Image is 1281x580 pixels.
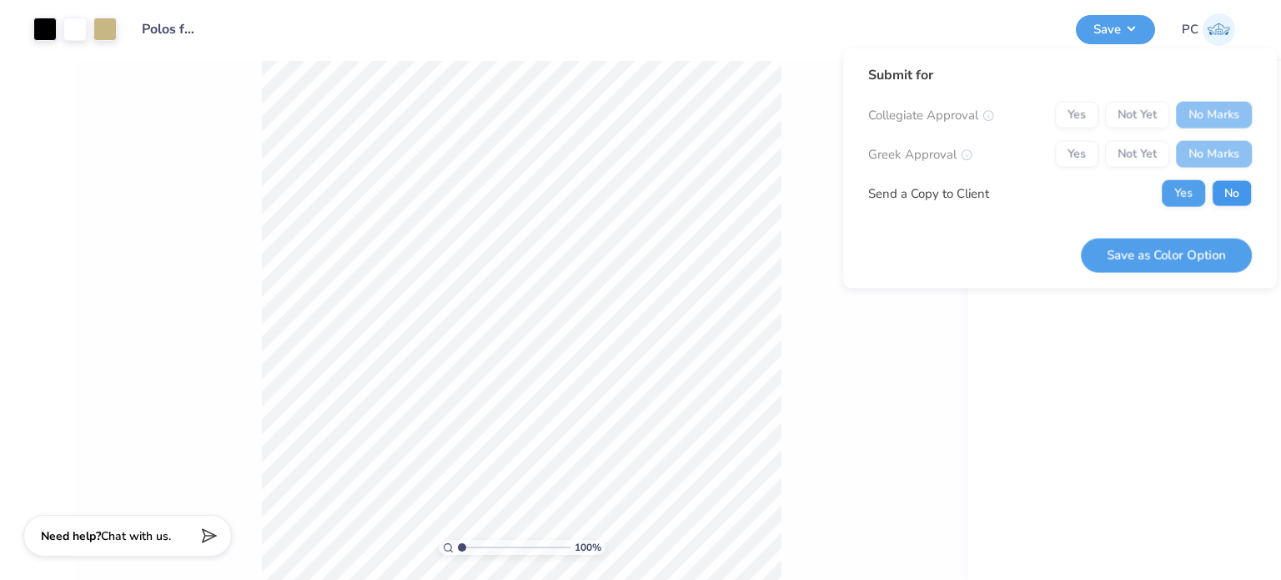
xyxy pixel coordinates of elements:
[1212,180,1252,207] button: No
[1081,238,1252,272] button: Save as Color Option
[1182,13,1235,46] a: PC
[129,13,211,46] input: Untitled Design
[575,540,601,555] span: 100 %
[101,528,171,544] span: Chat with us.
[41,528,101,544] strong: Need help?
[1162,180,1205,207] button: Yes
[1203,13,1235,46] img: Priyanka Choudhary
[868,65,1252,85] div: Submit for
[1076,15,1155,44] button: Save
[1182,20,1198,39] span: PC
[868,184,989,203] div: Send a Copy to Client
